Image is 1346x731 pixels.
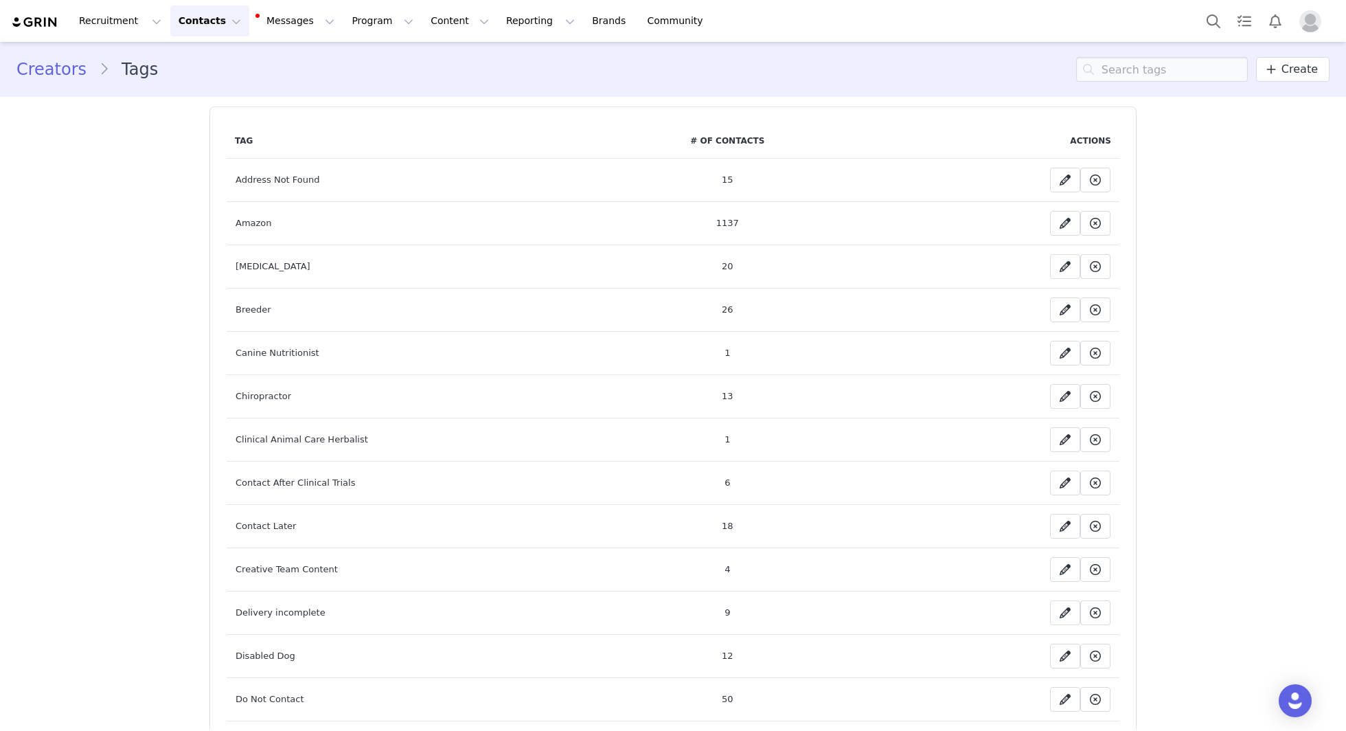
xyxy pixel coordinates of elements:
[16,57,99,82] a: Creators
[227,159,584,202] td: Address Not Found
[584,202,871,245] td: 1137
[250,5,343,36] button: Messages
[227,124,584,159] th: Tag
[227,505,584,548] td: Contact Later
[584,332,871,375] td: 1
[584,505,871,548] td: 18
[11,16,59,29] img: grin logo
[584,462,871,505] td: 6
[227,678,584,721] td: Do Not Contact
[584,245,871,289] td: 20
[227,635,584,678] td: Disabled Dog
[584,592,871,635] td: 9
[227,592,584,635] td: Delivery incomplete
[639,5,718,36] a: Community
[584,418,871,462] td: 1
[1198,5,1229,36] button: Search
[1299,10,1321,32] img: placeholder-profile.jpg
[170,5,249,36] button: Contacts
[227,332,584,375] td: Canine Nutritionist
[227,289,584,332] td: Breeder
[227,245,584,289] td: [MEDICAL_DATA]
[1260,5,1290,36] button: Notifications
[584,678,871,721] td: 50
[584,124,871,159] th: # of Contacts
[498,5,583,36] button: Reporting
[584,289,871,332] td: 26
[71,5,170,36] button: Recruitment
[227,418,584,462] td: Clinical Animal Care Herbalist
[584,375,871,418] td: 13
[1256,57,1330,82] a: Create
[584,159,871,202] td: 15
[1291,10,1335,32] button: Profile
[227,375,584,418] td: Chiropractor
[227,548,584,592] td: Creative Team Content
[584,548,871,592] td: 4
[1281,61,1318,78] span: Create
[584,5,638,36] a: Brands
[1229,5,1259,36] a: Tasks
[1076,57,1248,82] input: Search tags
[584,635,871,678] td: 12
[227,462,584,505] td: Contact After Clinical Trials
[871,124,1119,159] th: Actions
[343,5,422,36] button: Program
[422,5,497,36] button: Content
[227,202,584,245] td: Amazon
[1279,684,1312,717] div: Open Intercom Messenger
